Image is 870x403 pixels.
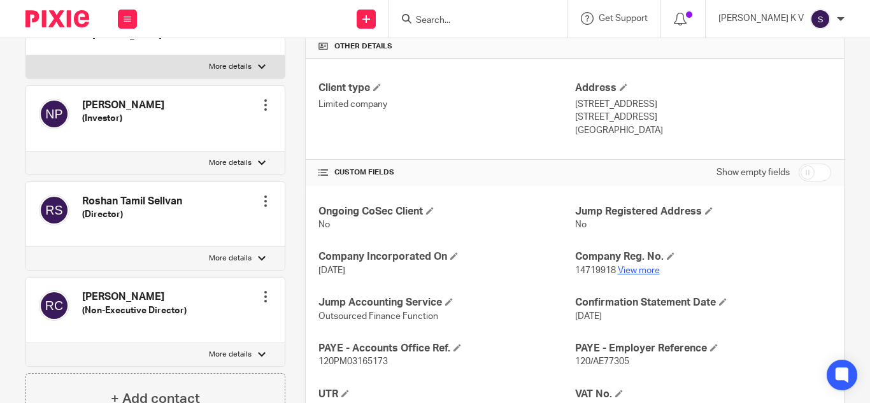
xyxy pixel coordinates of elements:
[718,12,804,25] p: [PERSON_NAME] K V
[318,388,574,401] h4: UTR
[318,205,574,218] h4: Ongoing CoSec Client
[82,112,164,125] h5: (Investor)
[618,266,660,275] a: View more
[82,208,182,221] h5: (Director)
[209,158,252,168] p: More details
[318,81,574,95] h4: Client type
[599,14,648,23] span: Get Support
[39,99,69,129] img: svg%3E
[575,81,831,95] h4: Address
[575,296,831,309] h4: Confirmation Statement Date
[318,296,574,309] h4: Jump Accounting Service
[575,266,616,275] span: 14719918
[575,312,602,321] span: [DATE]
[82,290,187,304] h4: [PERSON_NAME]
[318,342,574,355] h4: PAYE - Accounts Office Ref.
[209,253,252,264] p: More details
[575,220,587,229] span: No
[334,41,392,52] span: Other details
[25,10,89,27] img: Pixie
[82,99,164,112] h4: [PERSON_NAME]
[318,167,574,178] h4: CUSTOM FIELDS
[318,220,330,229] span: No
[575,388,831,401] h4: VAT No.
[575,111,831,124] p: [STREET_ADDRESS]
[575,357,629,366] span: 120/AE77305
[318,98,574,111] p: Limited company
[209,62,252,72] p: More details
[318,357,388,366] span: 120PM03165173
[575,98,831,111] p: [STREET_ADDRESS]
[82,304,187,317] h5: (Non-Executive Director)
[39,195,69,225] img: svg%3E
[717,166,790,179] label: Show empty fields
[209,350,252,360] p: More details
[82,195,182,208] h4: Roshan Tamil Sellvan
[39,290,69,321] img: svg%3E
[575,124,831,137] p: [GEOGRAPHIC_DATA]
[415,15,529,27] input: Search
[318,250,574,264] h4: Company Incorporated On
[318,312,438,321] span: Outsourced Finance Function
[318,266,345,275] span: [DATE]
[810,9,831,29] img: svg%3E
[575,342,831,355] h4: PAYE - Employer Reference
[575,250,831,264] h4: Company Reg. No.
[575,205,831,218] h4: Jump Registered Address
